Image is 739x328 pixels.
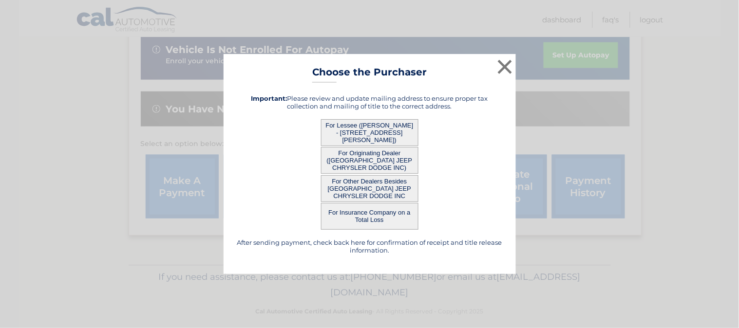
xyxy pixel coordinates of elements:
[321,147,418,174] button: For Originating Dealer ([GEOGRAPHIC_DATA] JEEP CHRYSLER DODGE INC)
[312,66,427,83] h3: Choose the Purchaser
[321,175,418,202] button: For Other Dealers Besides [GEOGRAPHIC_DATA] JEEP CHRYSLER DODGE INC
[236,94,504,110] h5: Please review and update mailing address to ensure proper tax collection and mailing of title to ...
[236,238,504,254] h5: After sending payment, check back here for confirmation of receipt and title release information.
[321,203,418,230] button: For Insurance Company on a Total Loss
[495,57,515,76] button: ×
[251,94,287,102] strong: Important:
[321,119,418,146] button: For Lessee ([PERSON_NAME] - [STREET_ADDRESS][PERSON_NAME])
